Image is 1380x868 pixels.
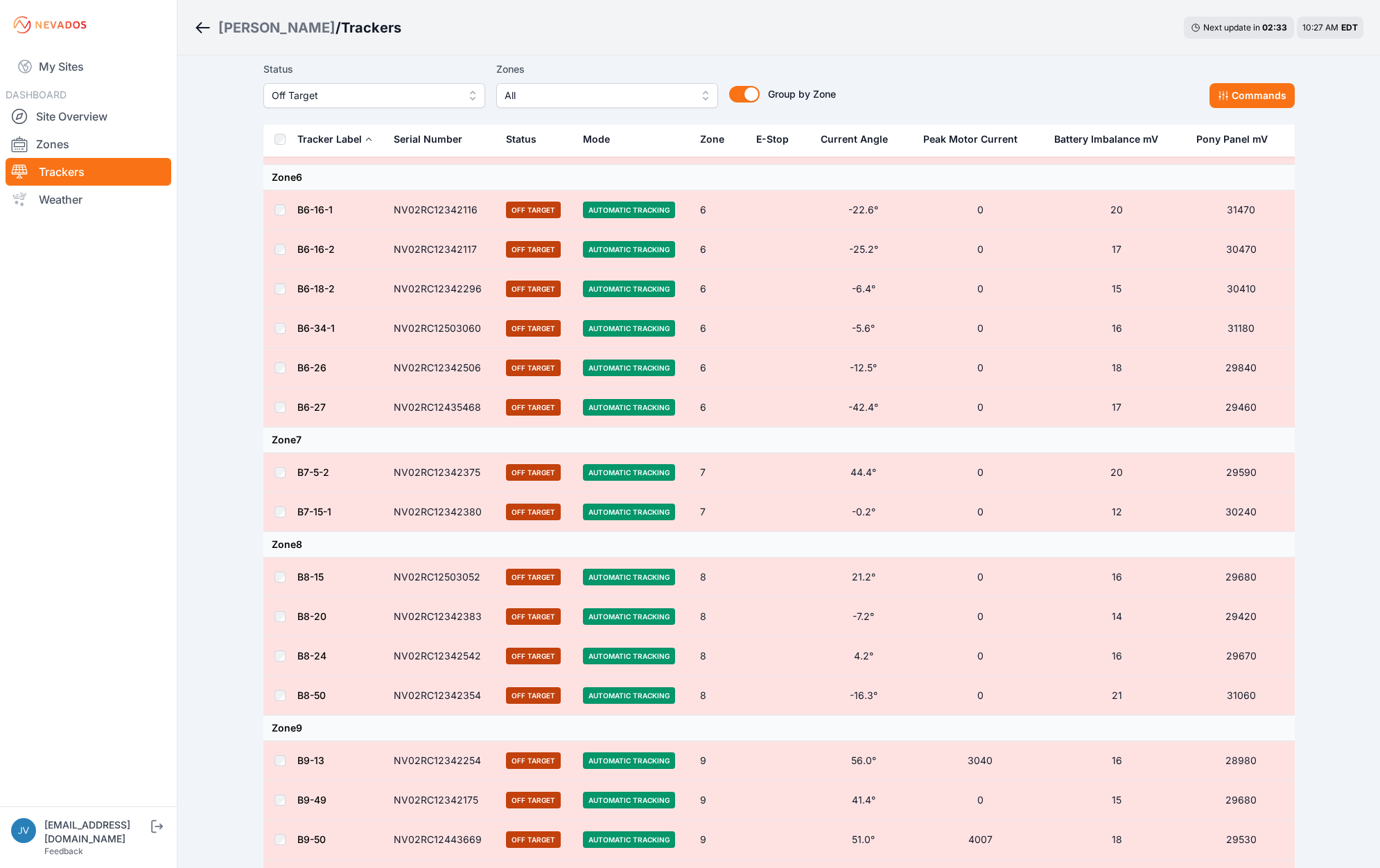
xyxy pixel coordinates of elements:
[692,676,748,716] td: 8
[385,493,498,532] td: NV02RC12342380
[692,388,748,427] td: 6
[506,132,536,146] div: Status
[6,186,171,213] a: Weather
[768,88,836,100] span: Group by Zone
[1188,676,1295,716] td: 31060
[583,831,675,848] span: Automatic Tracking
[297,466,329,478] a: B7-5-2
[1046,230,1187,269] td: 17
[915,493,1046,532] td: 0
[692,637,748,676] td: 8
[583,132,610,146] div: Mode
[1046,493,1187,532] td: 12
[506,504,561,520] span: Off Target
[583,464,675,481] span: Automatic Tracking
[506,648,561,664] span: Off Target
[1188,388,1295,427] td: 29460
[341,18,401,37] h3: Trackers
[812,637,914,676] td: 4.2°
[297,754,324,766] a: B9-13
[1046,597,1187,637] td: 14
[506,202,561,218] span: Off Target
[1262,22,1287,33] div: 02 : 33
[812,388,914,427] td: -42.4°
[506,464,561,481] span: Off Target
[506,360,561,376] span: Off Target
[297,401,326,413] a: B6-27
[1054,123,1169,156] button: Battery Imbalance mV
[1046,309,1187,348] td: 16
[812,348,914,388] td: -12.5°
[700,123,735,156] button: Zone
[506,241,561,258] span: Off Target
[1188,558,1295,597] td: 29680
[692,558,748,597] td: 8
[915,348,1046,388] td: 0
[1188,309,1295,348] td: 31180
[263,61,485,78] label: Status
[583,123,621,156] button: Mode
[385,676,498,716] td: NV02RC12342354
[812,820,914,860] td: 51.0°
[692,191,748,230] td: 6
[915,309,1046,348] td: 0
[1203,22,1260,33] span: Next update in
[1046,348,1187,388] td: 18
[915,388,1046,427] td: 0
[756,132,789,146] div: E-Stop
[335,18,341,37] span: /
[506,752,561,769] span: Off Target
[583,320,675,337] span: Automatic Tracking
[263,716,1295,741] td: Zone 9
[821,123,899,156] button: Current Angle
[1046,269,1187,309] td: 15
[263,165,1295,191] td: Zone 6
[923,123,1029,156] button: Peak Motor Current
[1188,781,1295,820] td: 29680
[385,453,498,493] td: NV02RC12342375
[1046,453,1187,493] td: 20
[583,202,675,218] span: Automatic Tracking
[915,741,1046,781] td: 3040
[385,269,498,309] td: NV02RC12342296
[756,123,800,156] button: E-Stop
[218,18,335,37] a: [PERSON_NAME]
[812,453,914,493] td: 44.4°
[1054,132,1158,146] div: Battery Imbalance mV
[263,532,1295,558] td: Zone 8
[583,648,675,664] span: Automatic Tracking
[385,597,498,637] td: NV02RC12342383
[692,820,748,860] td: 9
[6,89,67,100] span: DASHBOARD
[812,493,914,532] td: -0.2°
[692,309,748,348] td: 6
[263,427,1295,453] td: Zone 7
[1188,493,1295,532] td: 30240
[583,360,675,376] span: Automatic Tracking
[385,741,498,781] td: NV02RC12342254
[692,493,748,532] td: 7
[385,191,498,230] td: NV02RC12342116
[6,103,171,130] a: Site Overview
[297,362,326,373] a: B6-26
[1046,820,1187,860] td: 18
[272,87,457,104] span: Off Target
[297,123,373,156] button: Tracker Label
[11,818,36,843] img: jvivenzio@ampliform.com
[915,597,1046,637] td: 0
[1341,22,1358,33] span: EDT
[583,687,675,704] span: Automatic Tracking
[496,61,718,78] label: Zones
[385,558,498,597] td: NV02RC12503052
[506,281,561,297] span: Off Target
[583,569,675,585] span: Automatic Tracking
[297,204,333,215] a: B6-16-1
[297,132,362,146] div: Tracker Label
[812,309,914,348] td: -5.6°
[692,453,748,493] td: 7
[812,269,914,309] td: -6.4°
[583,792,675,808] span: Automatic Tracking
[1302,22,1338,33] span: 10:27 AM
[583,241,675,258] span: Automatic Tracking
